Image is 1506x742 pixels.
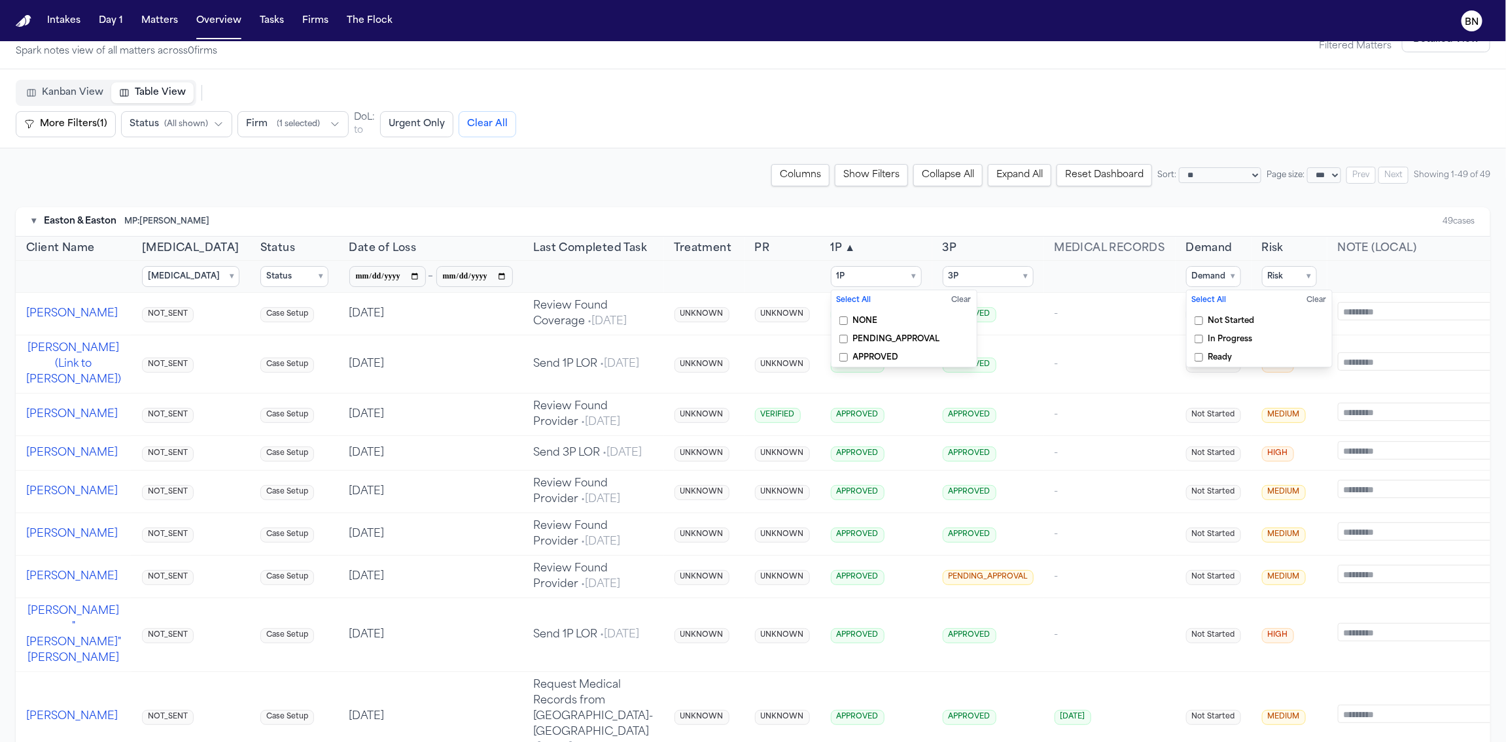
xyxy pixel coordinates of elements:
button: Risk [1262,241,1284,256]
span: [DATE] [1055,710,1091,725]
span: Sort: [1157,170,1176,180]
span: APPROVED [943,485,996,500]
span: - [1055,309,1059,319]
button: Clear [1307,295,1327,307]
span: Medical Records [1055,243,1165,254]
span: Last Completed Task [534,241,648,256]
span: Kanban View [42,86,103,99]
span: • [DATE] [579,579,621,590]
button: Day 1 [94,9,128,33]
span: Treatment [674,241,732,256]
span: Demand [1186,241,1233,256]
button: Client Name [26,241,94,256]
span: UNKNOWN [674,528,729,543]
span: Not Started [1186,628,1241,643]
span: ▾ [912,271,916,282]
a: Firms [297,9,334,33]
span: HIGH [1262,447,1294,462]
span: UNKNOWN [674,485,729,500]
span: HIGH [1262,628,1294,643]
button: Select All [1192,295,1227,307]
button: Kanban View [18,82,111,103]
span: UNKNOWN [674,628,729,643]
span: [MEDICAL_DATA] [142,241,239,256]
button: [PERSON_NAME] [26,306,118,322]
select: Sort [1179,167,1261,183]
span: APPROVED [831,408,884,423]
span: UNKNOWN [755,628,810,643]
span: UNKNOWN [674,447,729,462]
button: Next [1378,167,1409,184]
span: Status [260,241,295,256]
span: Firm [246,118,268,131]
span: NOT_SENT [142,570,194,585]
button: 1P [831,241,856,256]
span: UNKNOWN [674,570,729,585]
a: Overview [191,9,247,33]
span: 1P [831,241,843,256]
button: Show Filters [835,164,908,186]
span: ▲ [845,241,855,256]
span: ▾ [230,271,234,282]
td: [DATE] [339,598,523,672]
input: APPROVED [839,353,848,362]
span: • [DATE] [598,630,640,640]
button: [PERSON_NAME] [26,484,118,499]
button: Date of Loss [349,241,417,256]
button: [PERSON_NAME] "[PERSON_NAME]" [PERSON_NAME] [26,603,121,666]
span: APPROVED [943,447,996,462]
summary: 1P ▾ [831,266,922,287]
span: In Progress [1208,334,1253,345]
button: 3P [943,241,957,256]
td: [DATE] [339,436,523,471]
button: [PERSON_NAME] [26,407,118,422]
span: • [DATE] [601,448,642,458]
input: In Progress [1195,335,1203,343]
td: [DATE] [339,471,523,513]
button: Clear [952,295,972,307]
span: Review Found Provider [534,521,621,547]
span: NOT_SENT [142,358,194,373]
button: Status(All shown) [121,111,232,137]
span: UNKNOWN [755,570,810,585]
span: Easton & Easton [44,215,116,228]
span: Not Started [1186,485,1241,500]
button: Toggle firm section [31,215,36,228]
span: UNKNOWN [674,358,729,373]
span: NOT_SENT [142,628,194,643]
span: PR [755,241,770,256]
span: APPROVED [943,408,996,423]
span: – [429,269,434,284]
button: Expand All [988,164,1051,186]
span: MP: [PERSON_NAME] [124,216,209,227]
span: NOT_SENT [142,408,194,423]
button: Firm(1 selected) [237,111,349,137]
legend: DoL: [354,111,375,124]
button: Collapse All [913,164,983,186]
button: More Filters(1) [16,111,116,137]
span: PENDING_APPROVAL [853,334,940,345]
span: Showing 1-49 of 49 [1414,170,1490,180]
span: Case Setup [260,710,314,725]
span: - [1055,409,1059,420]
span: UNKNOWN [755,358,810,373]
span: UNKNOWN [755,447,810,462]
span: • [DATE] [579,537,621,547]
span: NOT_SENT [142,485,194,500]
button: The Flock [341,9,398,33]
span: Send 3P LOR [534,448,642,458]
span: APPROVED [831,570,884,585]
span: APPROVED [831,447,884,462]
span: MEDIUM [1262,485,1306,500]
button: Columns [771,164,830,186]
span: ▾ [319,271,323,282]
a: Matters [136,9,183,33]
span: UNKNOWN [755,710,810,725]
button: Select All [837,295,871,307]
span: ( All shown ) [164,119,208,129]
